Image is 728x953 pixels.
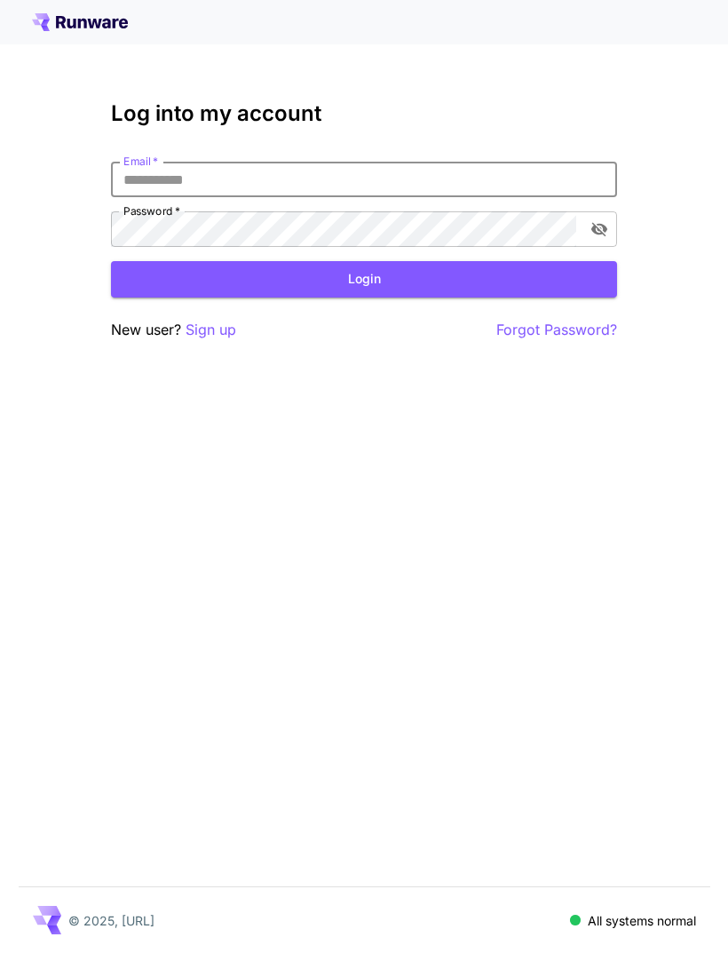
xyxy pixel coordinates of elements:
[111,101,617,126] h3: Log into my account
[123,154,158,169] label: Email
[496,319,617,341] button: Forgot Password?
[111,319,236,341] p: New user?
[588,911,696,930] p: All systems normal
[123,203,180,218] label: Password
[111,261,617,298] button: Login
[186,319,236,341] button: Sign up
[583,213,615,245] button: toggle password visibility
[68,911,154,930] p: © 2025, [URL]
